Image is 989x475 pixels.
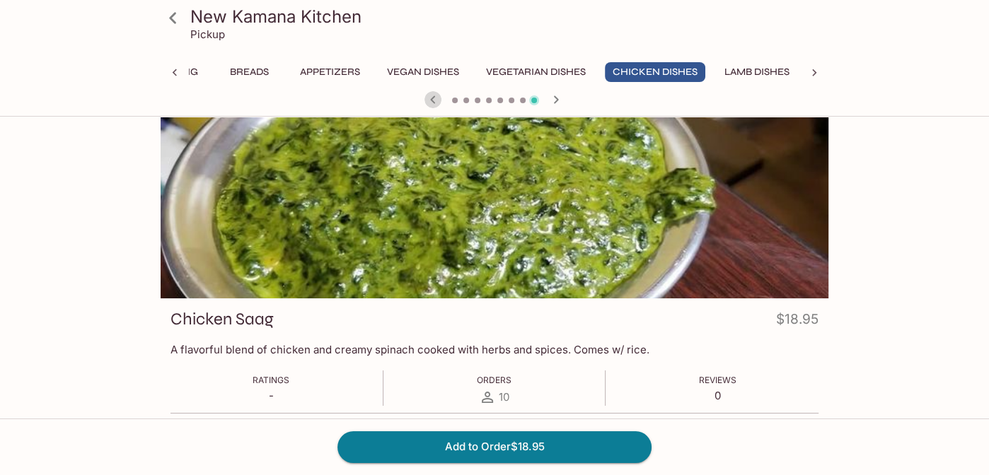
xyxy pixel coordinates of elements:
[699,389,736,402] p: 0
[253,375,289,385] span: Ratings
[253,389,289,402] p: -
[170,308,274,330] h3: Chicken Saag
[217,62,281,82] button: Breads
[292,62,368,82] button: Appetizers
[190,28,225,41] p: Pickup
[478,62,594,82] button: Vegetarian Dishes
[717,62,797,82] button: Lamb Dishes
[776,308,819,336] h4: $18.95
[161,111,828,298] div: Chicken Saag
[699,375,736,385] span: Reviews
[605,62,705,82] button: Chicken Dishes
[190,6,823,28] h3: New Kamana Kitchen
[170,343,819,356] p: A flavorful blend of chicken and creamy spinach cooked with herbs and spices. Comes w/ rice.
[477,375,511,385] span: Orders
[379,62,467,82] button: Vegan Dishes
[337,431,652,462] button: Add to Order$18.95
[499,390,509,404] span: 10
